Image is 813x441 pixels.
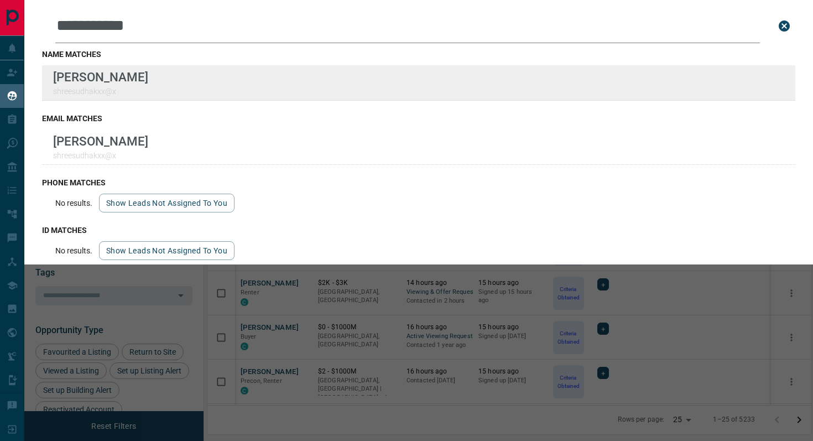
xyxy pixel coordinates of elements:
button: close search bar [773,15,795,37]
p: No results. [55,246,92,255]
p: shreesudhakxx@x [53,151,148,160]
h3: name matches [42,50,795,59]
p: No results. [55,199,92,207]
h3: email matches [42,114,795,123]
p: [PERSON_NAME] [53,70,148,84]
h3: id matches [42,226,795,235]
h3: phone matches [42,178,795,187]
p: shreesudhakxx@x [53,87,148,96]
button: show leads not assigned to you [99,241,234,260]
p: [PERSON_NAME] [53,134,148,148]
button: show leads not assigned to you [99,194,234,212]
